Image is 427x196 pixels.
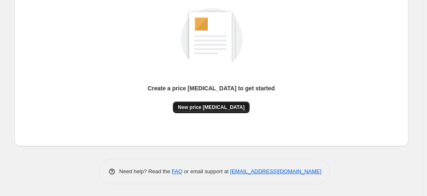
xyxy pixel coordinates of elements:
span: New price [MEDICAL_DATA] [178,104,245,111]
p: Create a price [MEDICAL_DATA] to get started [148,84,275,92]
span: or email support at [182,168,230,174]
span: Need help? Read the [119,168,172,174]
button: New price [MEDICAL_DATA] [173,102,250,113]
a: [EMAIL_ADDRESS][DOMAIN_NAME] [230,168,321,174]
a: FAQ [172,168,182,174]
